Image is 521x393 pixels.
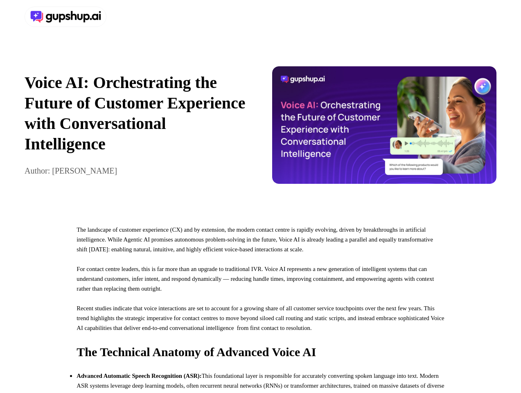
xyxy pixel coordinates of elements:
p: Voice AI: Orchestrating the Future of Customer Experience with Conversational Intelligence [25,72,249,154]
span: Recent studies indicate that voice interactions are set to account for a growing share of all cus... [77,305,444,331]
span: For contact centre leaders, this is far more than an upgrade to traditional IVR. Voice AI represe... [77,266,434,292]
span: The landscape of customer experience (CX) and by extension, the modern contact centre is rapidly ... [77,226,433,253]
span: The Technical Anatomy of Advanced Voice AI [77,345,316,359]
span: Advanced Automatic Speech Recognition (ASR): [77,373,201,379]
span: Author: [PERSON_NAME] [25,166,117,175]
